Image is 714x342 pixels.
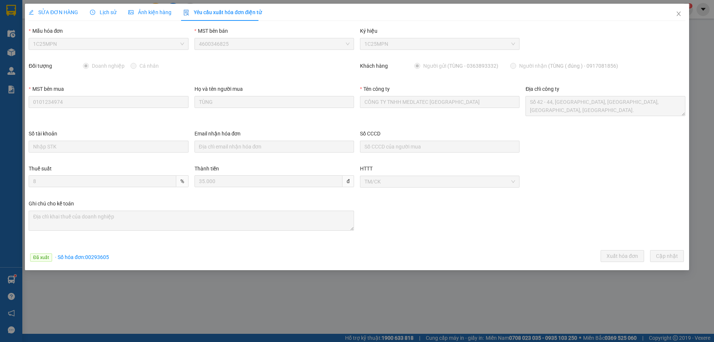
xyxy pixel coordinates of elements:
label: Email nhận hóa đơn [194,131,241,137]
label: Địa chỉ công ty [525,86,559,92]
span: (TÙNG - 0363893332) [447,63,498,69]
textarea: Ghi chú đơn hàng Ghi chú cho kế toán [29,211,354,231]
input: Số CCCD [360,141,520,153]
label: Ghi chú cho kế toán [29,201,74,207]
span: Yêu cầu xuất hóa đơn điện tử [183,9,262,15]
label: Ký hiệu [360,28,377,34]
label: HTTT [360,166,373,172]
span: SỬA ĐƠN HÀNG [29,9,78,15]
span: picture [128,10,134,15]
span: close [676,11,682,17]
span: clock-circle [90,10,95,15]
span: Người gửi [420,62,501,70]
label: Thuế suất [29,166,52,172]
label: Số tài khoản [29,131,57,137]
label: MST bên mua [29,86,64,92]
label: Tên công ty [360,86,390,92]
input: Email nhận hóa đơn [194,141,354,153]
span: TM/CK [364,176,515,187]
button: Xuất hóa đơn [601,250,644,262]
span: · Số hóa đơn: 00293605 [55,254,109,260]
span: 1C25MPN [364,38,515,49]
span: 4600346825 [199,38,350,49]
span: Lịch sử [90,9,116,15]
span: Ảnh kiện hàng [128,9,171,15]
span: Cá nhân [136,62,162,70]
label: Khách hàng [360,63,388,69]
span: % [176,175,189,187]
span: 1C25MPN [33,38,184,49]
label: MST bên bán [194,28,228,34]
span: Doanh nghiệp [89,62,128,70]
img: icon [183,10,189,16]
span: Người nhận [516,62,621,70]
label: Thành tiền [194,166,219,172]
input: MST bên mua [29,96,188,108]
button: Close [668,4,689,25]
span: edit [29,10,34,15]
button: Cập nhật [650,250,684,262]
label: Đối tượng [29,63,52,69]
label: Mẫu hóa đơn [29,28,63,34]
span: đ [342,175,354,187]
input: Thuế suất [29,175,176,187]
input: Tên công ty [360,96,520,108]
label: Số CCCD [360,131,380,137]
textarea: Địa chỉ công ty [525,96,685,116]
label: Họ và tên người mua [194,86,243,92]
span: (TÙNG ( đúng ) - 0917081856) [548,63,618,69]
input: Họ và tên người mua [194,96,354,108]
span: Đã xuất [30,253,52,262]
input: Số tài khoản [29,141,188,153]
